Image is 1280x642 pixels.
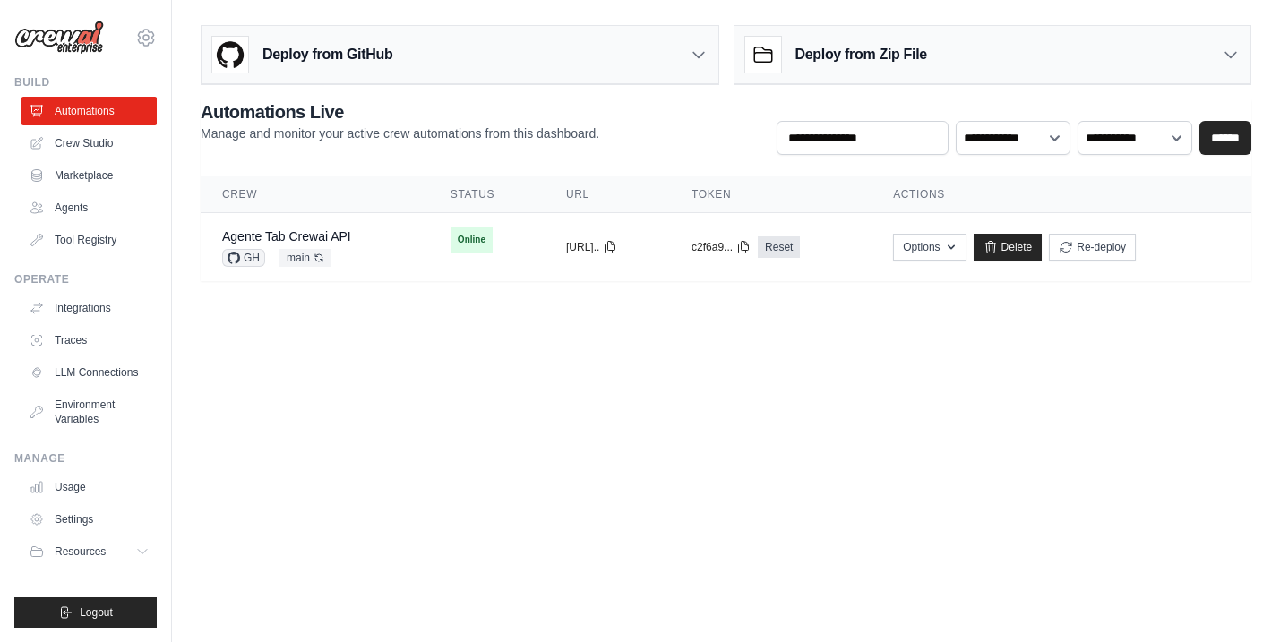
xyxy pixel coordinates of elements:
[21,97,157,125] a: Automations
[21,226,157,254] a: Tool Registry
[21,294,157,322] a: Integrations
[872,176,1251,213] th: Actions
[222,229,351,244] a: Agente Tab Crewai API
[21,193,157,222] a: Agents
[262,44,392,65] h3: Deploy from GitHub
[14,21,104,55] img: Logo
[1049,234,1136,261] button: Re-deploy
[758,236,800,258] a: Reset
[212,37,248,73] img: GitHub Logo
[279,249,331,267] span: main
[670,176,872,213] th: Token
[21,326,157,355] a: Traces
[429,176,545,213] th: Status
[21,537,157,566] button: Resources
[451,227,493,253] span: Online
[21,505,157,534] a: Settings
[974,234,1043,261] a: Delete
[21,358,157,387] a: LLM Connections
[201,176,429,213] th: Crew
[201,99,599,124] h2: Automations Live
[795,44,927,65] h3: Deploy from Zip File
[80,605,113,620] span: Logout
[14,272,157,287] div: Operate
[201,124,599,142] p: Manage and monitor your active crew automations from this dashboard.
[893,234,966,261] button: Options
[545,176,670,213] th: URL
[21,390,157,433] a: Environment Variables
[21,473,157,501] a: Usage
[14,75,157,90] div: Build
[55,544,106,559] span: Resources
[692,240,751,254] button: c2f6a9...
[14,597,157,628] button: Logout
[222,249,265,267] span: GH
[14,451,157,466] div: Manage
[21,129,157,158] a: Crew Studio
[21,161,157,190] a: Marketplace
